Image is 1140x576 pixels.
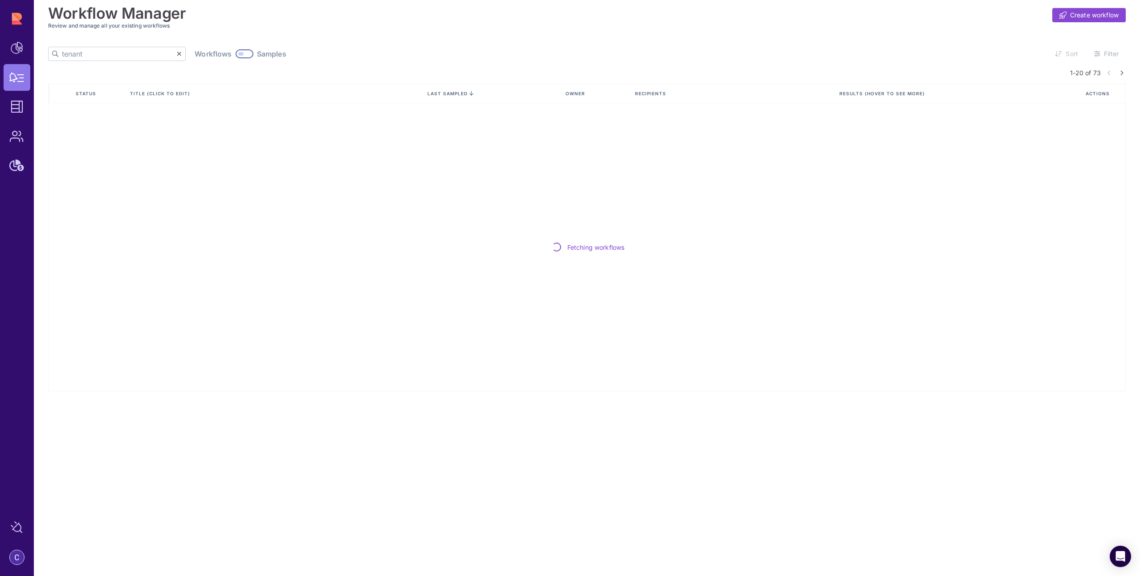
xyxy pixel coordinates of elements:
[10,550,24,564] img: account-photo
[1086,90,1111,97] span: Actions
[257,49,286,58] span: Samples
[62,47,177,61] input: Search by title
[839,90,927,97] span: Results (Hover to see more)
[130,90,192,97] span: Title (click to edit)
[1104,49,1119,58] span: Filter
[48,4,186,22] h1: Workflow Manager
[48,22,1126,29] h3: Review and manage all your existing workflows
[76,90,98,97] span: Status
[566,90,587,97] span: Owner
[635,90,668,97] span: Recipients
[1110,546,1131,567] div: Open Intercom Messenger
[195,49,232,58] span: Workflows
[1070,11,1119,20] span: Create workflow
[427,91,468,96] span: last sampled
[567,243,625,252] span: Fetching workflows
[1070,68,1101,77] span: 1-20 of 73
